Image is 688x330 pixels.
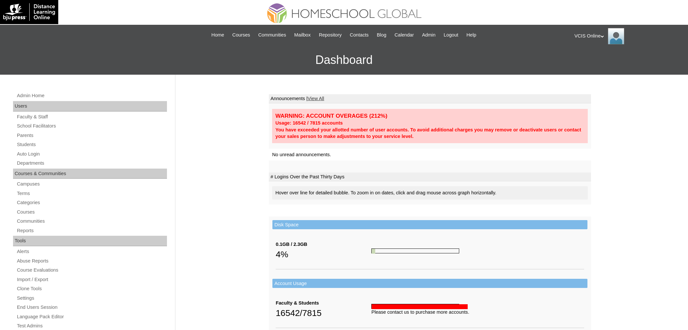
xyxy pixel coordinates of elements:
span: Home [212,31,224,39]
a: Departments [16,159,167,167]
div: Please contact us to purchase more accounts. [371,309,584,316]
div: WARNING: ACCOUNT OVERAGES (212%) [275,112,585,120]
span: Repository [319,31,342,39]
div: 4% [276,248,371,261]
a: Campuses [16,180,167,188]
td: Account Usage [272,279,587,288]
a: Calendar [391,31,417,39]
span: Communities [258,31,286,39]
span: Contacts [350,31,369,39]
a: Home [208,31,227,39]
div: Hover over line for detailed bubble. To zoom in on dates, click and drag mouse across graph horiz... [272,186,588,200]
a: View All [308,96,324,101]
a: Logout [440,31,461,39]
a: Import / Export [16,276,167,284]
span: Logout [444,31,458,39]
a: Mailbox [291,31,314,39]
a: Admin Home [16,92,167,100]
a: Admin [419,31,439,39]
td: Announcements | [269,94,591,103]
span: Courses [232,31,250,39]
a: Terms [16,189,167,198]
a: Test Admins [16,322,167,330]
a: Language Pack Editor [16,313,167,321]
a: Alerts [16,247,167,256]
div: Tools [13,236,167,246]
span: Calendar [394,31,414,39]
a: Courses [16,208,167,216]
span: Help [466,31,476,39]
a: Reports [16,227,167,235]
div: 16542/7815 [276,307,371,320]
div: Courses & Communities [13,169,167,179]
div: 0.1GB / 2.3GB [276,241,371,248]
a: Abuse Reports [16,257,167,265]
img: logo-white.png [3,3,55,21]
a: Parents [16,131,167,140]
h3: Dashboard [3,45,685,75]
strong: Usage: 16542 / 7815 accounts [275,120,343,126]
img: VCIS Online Admin [608,28,624,44]
div: You have exceeded your allotted number of user accounts. To avoid additional charges you may remo... [275,127,585,140]
span: Admin [422,31,436,39]
a: Courses [229,31,254,39]
span: Mailbox [294,31,311,39]
a: End Users Session [16,303,167,311]
td: Disk Space [272,220,587,230]
a: Help [463,31,479,39]
td: # Logins Over the Past Thirty Days [269,172,591,182]
a: Settings [16,294,167,302]
span: Blog [377,31,386,39]
a: School Facilitators [16,122,167,130]
a: Auto Login [16,150,167,158]
a: Blog [374,31,390,39]
a: Contacts [347,31,372,39]
a: Faculty & Staff [16,113,167,121]
td: No unread announcements. [269,149,591,161]
a: Students [16,141,167,149]
a: Clone Tools [16,285,167,293]
a: Course Evaluations [16,266,167,274]
a: Categories [16,199,167,207]
div: Faculty & Students [276,300,371,307]
a: Communities [16,217,167,225]
a: Communities [255,31,289,39]
div: Users [13,101,167,112]
a: Repository [316,31,345,39]
div: VCIS Online [574,28,681,44]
